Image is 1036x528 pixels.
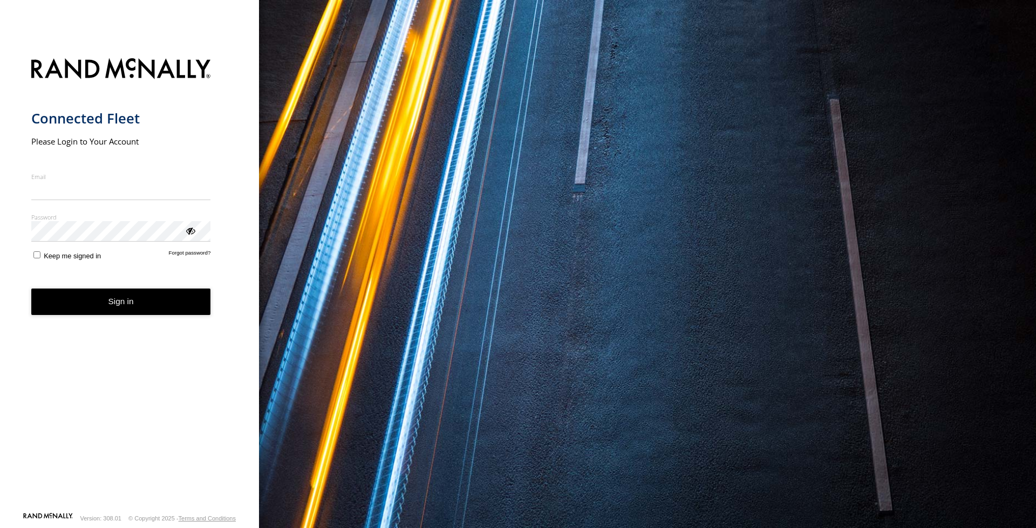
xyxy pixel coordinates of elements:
[31,136,211,147] h2: Please Login to Your Account
[31,109,211,127] h1: Connected Fleet
[31,213,211,221] label: Password
[31,52,228,512] form: main
[33,251,40,258] input: Keep me signed in
[128,515,236,522] div: © Copyright 2025 -
[185,225,195,236] div: ViewPassword
[169,250,211,260] a: Forgot password?
[23,513,73,524] a: Visit our Website
[80,515,121,522] div: Version: 308.01
[44,252,101,260] span: Keep me signed in
[31,289,211,315] button: Sign in
[31,173,211,181] label: Email
[31,56,211,84] img: Rand McNally
[179,515,236,522] a: Terms and Conditions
